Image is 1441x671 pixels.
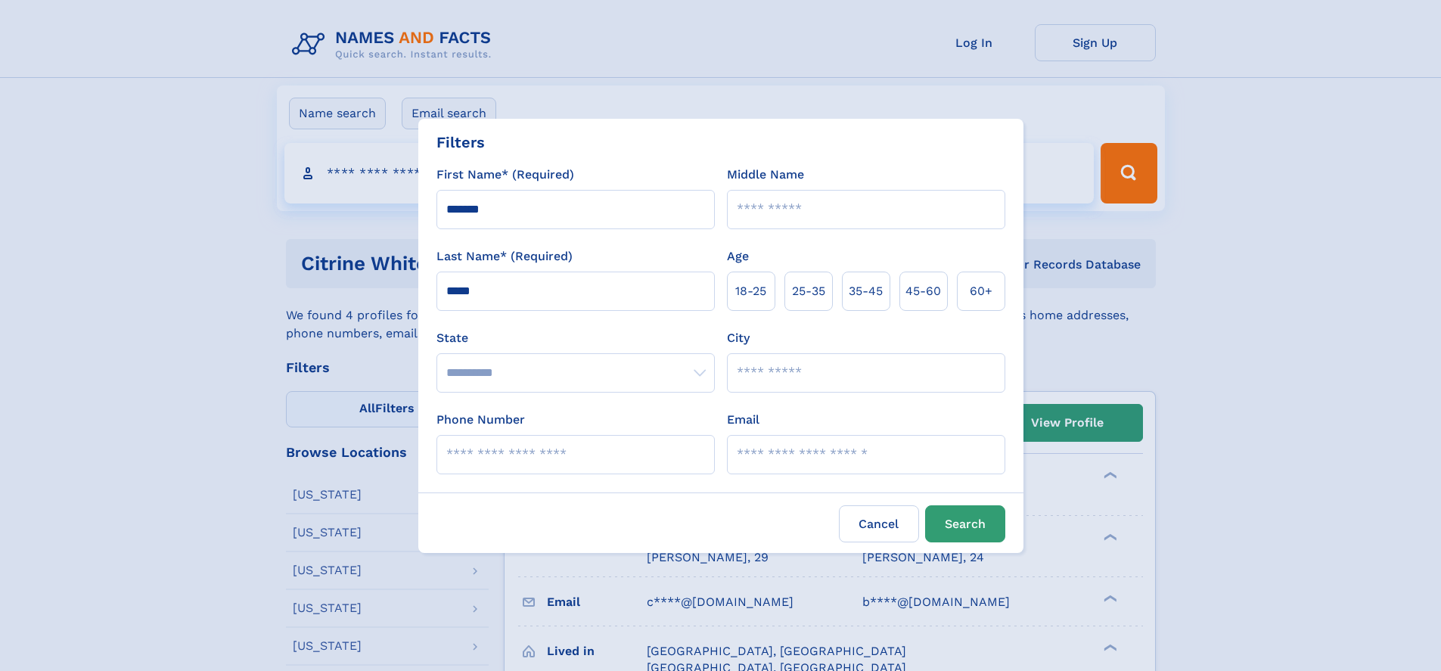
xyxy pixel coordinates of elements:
[905,282,941,300] span: 45‑60
[727,247,749,266] label: Age
[925,505,1005,542] button: Search
[792,282,825,300] span: 25‑35
[735,282,766,300] span: 18‑25
[970,282,992,300] span: 60+
[727,329,750,347] label: City
[436,166,574,184] label: First Name* (Required)
[839,505,919,542] label: Cancel
[436,329,715,347] label: State
[727,411,759,429] label: Email
[727,166,804,184] label: Middle Name
[436,131,485,154] div: Filters
[849,282,883,300] span: 35‑45
[436,411,525,429] label: Phone Number
[436,247,573,266] label: Last Name* (Required)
